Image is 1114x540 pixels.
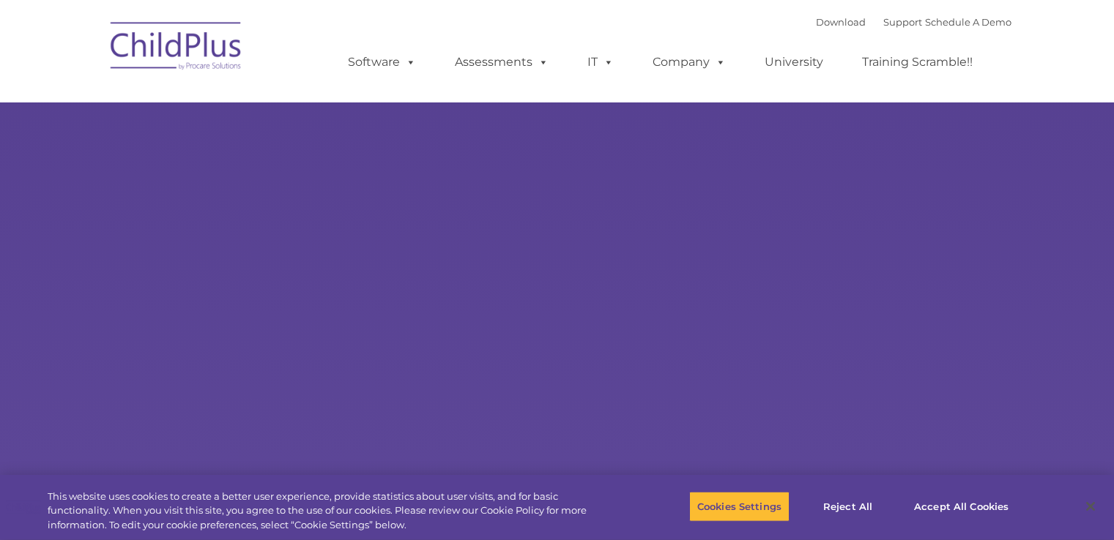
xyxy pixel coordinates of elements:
a: University [750,48,838,77]
img: ChildPlus by Procare Solutions [103,12,250,85]
font: | [816,16,1011,28]
button: Accept All Cookies [906,491,1017,522]
button: Close [1074,490,1107,522]
a: Support [883,16,922,28]
a: Training Scramble!! [847,48,987,77]
a: Download [816,16,866,28]
a: IT [573,48,628,77]
button: Reject All [802,491,894,522]
a: Schedule A Demo [925,16,1011,28]
button: Cookies Settings [689,491,790,522]
a: Company [638,48,740,77]
a: Assessments [440,48,563,77]
a: Software [333,48,431,77]
div: This website uses cookies to create a better user experience, provide statistics about user visit... [48,490,613,533]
